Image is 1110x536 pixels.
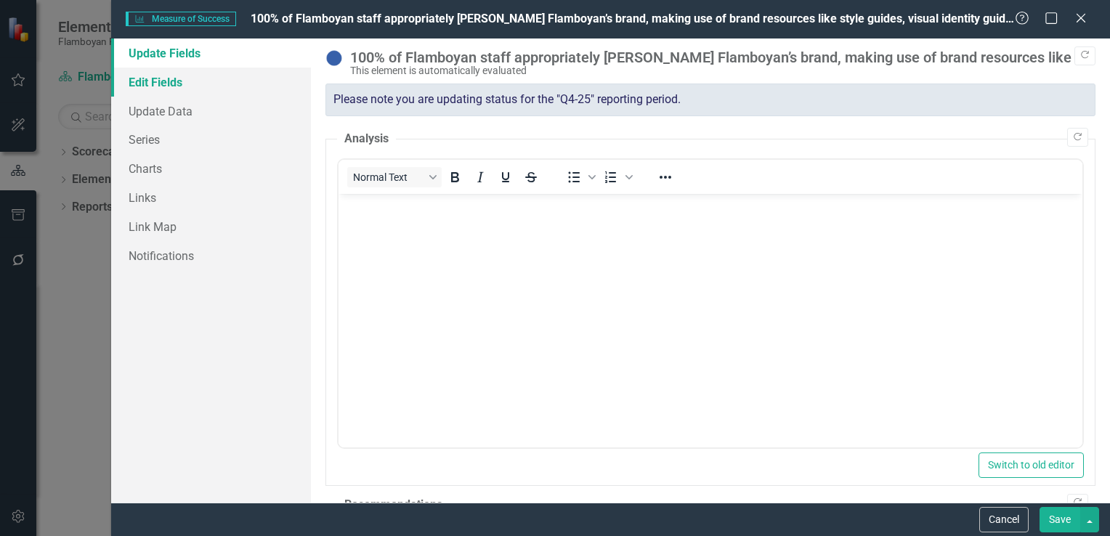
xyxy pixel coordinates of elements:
[339,194,1082,447] iframe: Rich Text Area
[519,167,543,187] button: Strikethrough
[979,452,1084,478] button: Switch to old editor
[493,167,518,187] button: Underline
[347,167,442,187] button: Block Normal Text
[111,212,311,241] a: Link Map
[111,125,311,154] a: Series
[325,49,343,67] img: No Information
[111,68,311,97] a: Edit Fields
[111,241,311,270] a: Notifications
[111,183,311,212] a: Links
[325,84,1095,116] div: Please note you are updating status for the "Q4-25" reporting period.
[468,167,493,187] button: Italic
[111,97,311,126] a: Update Data
[442,167,467,187] button: Bold
[979,507,1029,532] button: Cancel
[350,49,1088,65] div: 100% of Flamboyan staff appropriately [PERSON_NAME] Flamboyan’s brand, making use of brand resour...
[350,65,1088,76] div: This element is automatically evaluated
[562,167,598,187] div: Bullet list
[111,38,311,68] a: Update Fields
[126,12,236,26] span: Measure of Success
[1040,507,1080,532] button: Save
[653,167,678,187] button: Reveal or hide additional toolbar items
[599,167,635,187] div: Numbered list
[353,171,424,183] span: Normal Text
[337,131,396,147] legend: Analysis
[337,497,450,513] legend: Recommendations
[111,154,311,183] a: Charts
